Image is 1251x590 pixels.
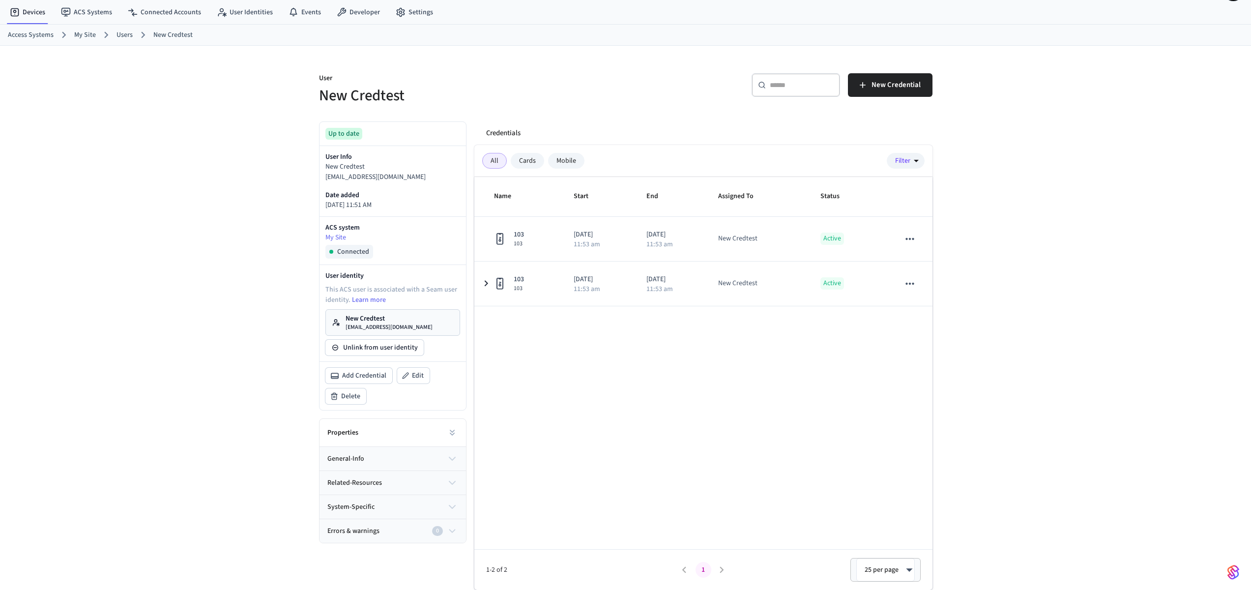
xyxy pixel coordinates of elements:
[325,223,460,233] p: ACS system
[320,471,466,495] button: related-resources
[478,121,528,145] button: Credentials
[848,73,932,97] button: New Credential
[120,3,209,21] a: Connected Accounts
[820,233,844,245] p: Active
[346,314,433,324] p: New Credtest
[646,189,671,204] span: End
[548,153,584,169] div: Mobile
[646,241,673,248] p: 11:53 am
[646,274,695,285] p: [DATE]
[346,324,433,331] p: [EMAIL_ADDRESS][DOMAIN_NAME]
[514,285,524,293] span: 103
[696,562,711,578] button: page 1
[574,286,600,293] p: 11:53 am
[8,30,54,40] a: Access Systems
[327,478,382,488] span: related-resources
[432,526,443,536] div: 0
[320,447,466,471] button: general-info
[53,3,120,21] a: ACS Systems
[325,340,424,355] button: Unlink from user identity
[397,368,430,383] button: Edit
[872,79,921,91] span: New Credential
[325,388,366,404] button: Delete
[327,428,358,438] h2: Properties
[342,371,386,381] span: Add Credential
[319,86,620,106] h5: New Credtest
[574,241,600,248] p: 11:53 am
[341,391,360,401] span: Delete
[646,286,673,293] p: 11:53 am
[574,274,623,285] p: [DATE]
[718,234,757,244] div: New Credtest
[153,30,193,40] a: New Credtest
[574,230,623,240] p: [DATE]
[646,230,695,240] p: [DATE]
[337,247,369,257] span: Connected
[388,3,441,21] a: Settings
[718,189,766,204] span: Assigned To
[325,172,460,182] p: [EMAIL_ADDRESS][DOMAIN_NAME]
[887,153,925,169] button: Filter
[2,3,53,21] a: Devices
[325,200,460,210] p: [DATE] 11:51 AM
[281,3,329,21] a: Events
[319,73,620,86] p: User
[116,30,133,40] a: Users
[320,495,466,519] button: system-specific
[325,152,460,162] p: User Info
[325,233,460,243] a: My Site
[327,526,379,536] span: Errors & warnings
[514,274,524,285] span: 103
[494,189,524,204] span: Name
[320,519,466,543] button: Errors & warnings0
[325,285,460,305] p: This ACS user is associated with a Seam user identity.
[325,162,460,172] p: New Credtest
[482,153,507,169] div: All
[412,371,424,381] span: Edit
[209,3,281,21] a: User Identities
[325,128,362,140] div: Up to date
[1227,564,1239,580] img: SeamLogoGradient.69752ec5.svg
[718,278,757,289] div: New Credtest
[486,565,675,575] span: 1-2 of 2
[511,153,544,169] div: Cards
[325,309,460,336] a: New Credtest[EMAIL_ADDRESS][DOMAIN_NAME]
[474,177,932,306] table: sticky table
[325,190,460,200] p: Date added
[329,3,388,21] a: Developer
[327,454,364,464] span: general-info
[574,189,601,204] span: Start
[327,502,375,512] span: system-specific
[820,277,844,290] p: Active
[514,240,524,248] span: 103
[514,230,524,240] span: 103
[820,189,852,204] span: Status
[352,295,386,305] a: Learn more
[325,271,460,281] p: User identity
[74,30,96,40] a: My Site
[856,558,915,582] div: 25 per page
[325,368,392,383] button: Add Credential
[675,562,731,578] nav: pagination navigation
